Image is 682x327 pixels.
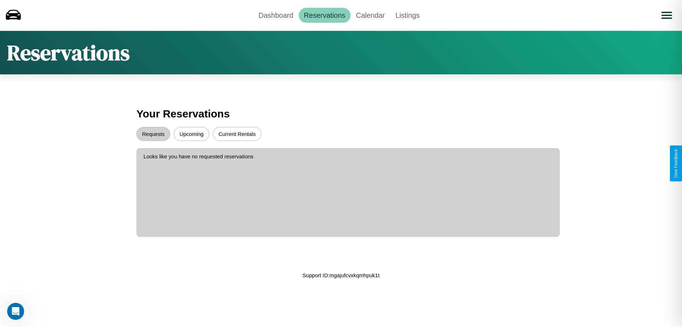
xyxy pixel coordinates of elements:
[7,38,130,67] h1: Reservations
[390,8,425,23] a: Listings
[673,149,678,178] div: Give Feedback
[136,127,170,141] button: Requests
[657,5,677,25] button: Open menu
[7,303,24,320] iframe: Intercom live chat
[351,8,390,23] a: Calendar
[136,104,546,123] h3: Your Reservations
[144,152,553,161] p: Looks like you have no requested reservations
[299,8,351,23] a: Reservations
[303,270,380,280] p: Support ID: mgajufcvxkqmhpuk1t
[174,127,209,141] button: Upcoming
[213,127,261,141] button: Current Rentals
[253,8,299,23] a: Dashboard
